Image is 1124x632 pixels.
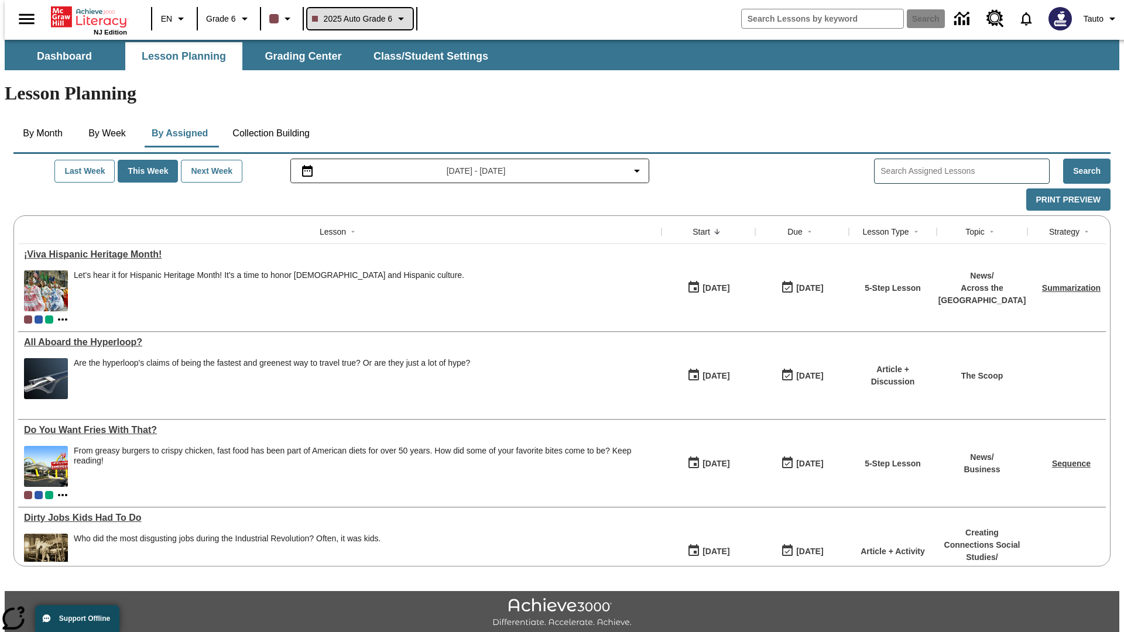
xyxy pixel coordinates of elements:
div: [DATE] [702,544,729,559]
span: Grade 6 [206,13,236,25]
div: SubNavbar [5,42,499,70]
div: Current Class [24,315,32,324]
button: By Month [13,119,72,147]
div: Due [787,226,803,238]
input: Search Assigned Lessons [880,163,1049,180]
div: [DATE] [702,369,729,383]
div: Are the hyperloop's claims of being the fastest and greenest way to travel true? Or are they just... [74,358,470,368]
div: Strategy [1049,226,1080,238]
button: 09/15/25: First time the lesson was available [683,277,734,299]
button: Sort [346,225,360,239]
button: 07/11/25: First time the lesson was available [683,540,734,562]
div: Who did the most disgusting jobs during the Industrial Revolution? Often, it was kids. [74,534,381,575]
button: Sort [710,225,724,239]
div: Start [693,226,710,238]
a: Summarization [1042,283,1101,293]
button: Dashboard [6,42,123,70]
button: Last Week [54,160,115,183]
input: search field [742,9,903,28]
a: Dirty Jobs Kids Had To Do, Lessons [24,513,656,523]
a: Sequence [1052,459,1091,468]
button: 06/30/26: Last day the lesson can be accessed [777,365,827,387]
div: [DATE] [796,369,823,383]
button: Search [1063,159,1111,184]
button: Class color is dark brown. Change class color [265,8,299,29]
div: Do You Want Fries With That? [24,425,656,435]
button: Collection Building [223,119,319,147]
button: Class/Student Settings [364,42,498,70]
div: Dirty Jobs Kids Had To Do [24,513,656,523]
a: Notifications [1011,4,1041,34]
div: Are the hyperloop's claims of being the fastest and greenest way to travel true? Or are they just... [74,358,470,399]
div: Let's hear it for Hispanic Heritage Month! It's a time to honor Hispanic Americans and Hispanic c... [74,270,464,311]
div: Current Class [24,491,32,499]
button: Support Offline [35,605,119,632]
button: Sort [1080,225,1094,239]
div: Topic [965,226,985,238]
p: 5-Step Lesson [865,458,921,470]
button: Grade: Grade 6, Select a grade [201,8,256,29]
span: Class/Student Settings [373,50,488,63]
a: ¡Viva Hispanic Heritage Month! , Lessons [24,249,656,260]
div: Let's hear it for Hispanic Heritage Month! It's a time to honor [DEMOGRAPHIC_DATA] and Hispanic c... [74,270,464,280]
button: Open side menu [9,2,44,36]
div: 2025 Auto Grade 4 [45,491,53,499]
span: Support Offline [59,614,110,623]
div: SubNavbar [5,40,1119,70]
span: NJ Edition [94,29,127,36]
button: 07/14/25: First time the lesson was available [683,452,734,475]
button: 07/20/26: Last day the lesson can be accessed [777,452,827,475]
p: Article + Discussion [855,363,931,388]
div: From greasy burgers to crispy chicken, fast food has been part of American diets for over 50 year... [74,446,656,466]
img: Artist rendering of Hyperloop TT vehicle entering a tunnel [24,358,68,399]
button: By Week [78,119,136,147]
button: Print Preview [1026,188,1111,211]
p: The Scoop [961,370,1003,382]
img: One of the first McDonald's stores, with the iconic red sign and golden arches. [24,446,68,487]
a: Data Center [947,3,979,35]
button: 07/21/25: First time the lesson was available [683,365,734,387]
p: Business [964,463,1000,476]
p: News / [938,270,1026,282]
button: Grading Center [245,42,362,70]
span: EN [161,13,172,25]
button: Show more classes [56,312,70,327]
div: From greasy burgers to crispy chicken, fast food has been part of American diets for over 50 year... [74,446,656,487]
button: 09/21/25: Last day the lesson can be accessed [777,277,827,299]
button: Class: 2025 Auto Grade 6, Select your class [307,8,413,29]
div: 2025 Auto Grade 4 [45,315,53,324]
a: Do You Want Fries With That?, Lessons [24,425,656,435]
div: [DATE] [796,456,823,471]
img: Black and white photo of two young boys standing on a piece of heavy machinery [24,534,68,575]
span: Grading Center [265,50,341,63]
button: Sort [803,225,817,239]
p: News / [964,451,1000,463]
div: All Aboard the Hyperloop? [24,337,656,348]
button: Next Week [181,160,242,183]
button: Sort [909,225,923,239]
span: 2025 Auto Grade 6 [312,13,393,25]
p: 5-Step Lesson [865,282,921,294]
div: Lesson [320,226,346,238]
span: Dashboard [37,50,92,63]
div: OL 2025 Auto Grade 7 [35,315,43,324]
div: OL 2025 Auto Grade 7 [35,491,43,499]
button: 11/30/25: Last day the lesson can be accessed [777,540,827,562]
button: Profile/Settings [1079,8,1124,29]
div: [DATE] [796,281,823,296]
div: [DATE] [796,544,823,559]
p: Across the [GEOGRAPHIC_DATA] [938,282,1026,307]
a: Home [51,5,127,29]
button: Language: EN, Select a language [156,8,193,29]
button: Show more classes [56,488,70,502]
div: [DATE] [702,456,729,471]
